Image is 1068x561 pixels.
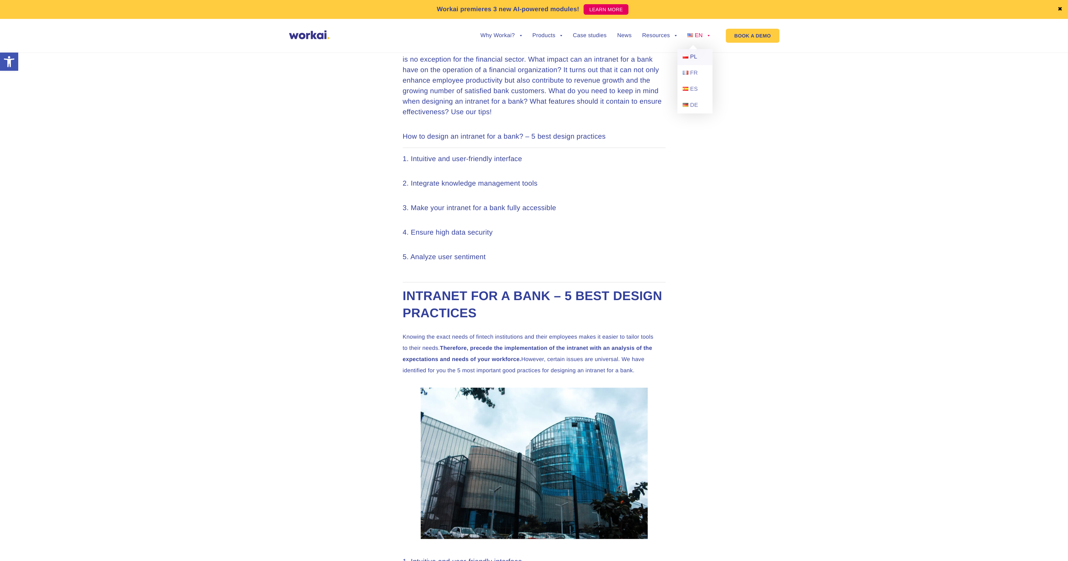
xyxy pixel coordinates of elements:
[480,33,522,39] a: Why Workai?
[403,288,666,321] h2: Intranet for a bank – 5 best design practices
[642,33,677,39] a: Resources
[403,131,666,142] p: How to design an intranet for a bank? – 5 best design practices
[617,33,632,39] a: News
[573,33,606,39] a: Case studies
[403,229,493,236] a: 4. Ensure high data security
[532,33,563,39] a: Products
[690,86,698,92] span: ES
[726,29,779,43] a: BOOK A DEMO
[403,155,522,163] a: 1. Intuitive and user-friendly interface
[677,65,712,81] a: FR
[403,253,486,261] a: 5. Analyze user sentiment
[584,4,628,15] a: LEARN MORE
[403,332,666,376] p: Knowing the exact needs of fintech institutions and their employees makes it easier to tailor too...
[695,33,703,39] span: EN
[687,33,710,39] a: EN
[437,5,579,14] p: Workai premieres 3 new AI-powered modules!
[690,102,698,108] span: DE
[403,204,556,212] a: 3. Make your intranet for a bank fully accessible
[677,81,712,97] a: ES
[677,49,712,65] a: PL
[403,44,666,117] h3: Intranets have become a crucial element for every business operation, and there is no exception f...
[677,97,712,113] a: DE
[403,345,652,362] strong: Therefore, precede the implementation of the intranet with an analysis of the expectations and ne...
[690,70,698,76] span: FR
[690,54,697,60] span: PL
[403,180,538,187] a: 2. Integrate knowledge management tools
[1057,7,1062,12] a: ✖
